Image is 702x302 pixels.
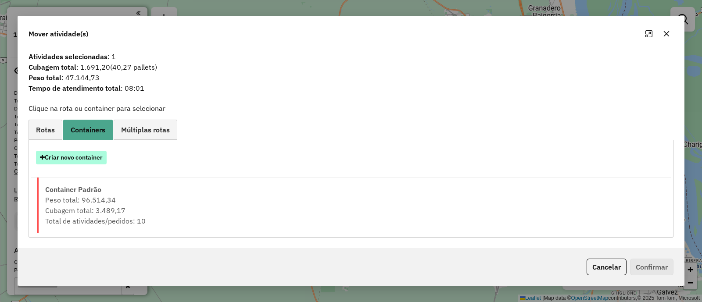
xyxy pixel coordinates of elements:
[23,72,679,83] span: : 47.144,73
[45,216,658,226] div: Total de atividades/pedidos: 10
[36,126,55,133] span: Rotas
[29,73,61,82] strong: Peso total
[642,27,656,41] button: Maximize
[45,185,101,194] strong: Container Padrão
[29,103,165,114] label: Clique na rota ou container para selecionar
[121,126,170,133] span: Múltiplas rotas
[23,62,679,72] span: : 1.691,20
[29,52,107,61] strong: Atividades selecionadas
[29,28,88,39] span: Mover atividade(s)
[45,195,658,205] div: Peso total: 96.514,34
[36,151,107,164] button: Criar novo container
[45,205,658,216] div: Cubagem total: 3.489,17
[23,83,679,93] span: : 08:01
[71,126,105,133] span: Containers
[29,84,121,92] strong: Tempo de atendimento total
[29,63,76,71] strong: Cubagem total
[23,51,679,62] span: : 1
[587,259,627,275] button: Cancelar
[110,63,157,71] span: (40,27 pallets)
